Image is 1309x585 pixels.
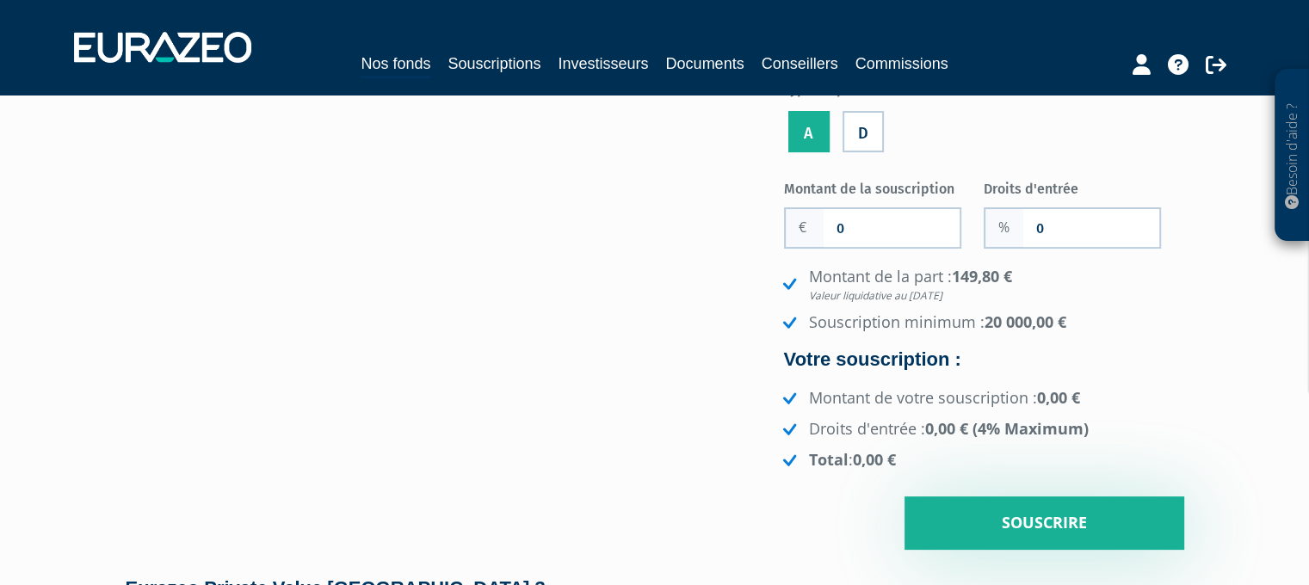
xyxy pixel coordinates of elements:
input: Frais d'entrée [1023,209,1159,247]
img: 1732889491-logotype_eurazeo_blanc_rvb.png [74,32,251,63]
label: D [843,111,884,152]
a: Nos fonds [361,52,430,78]
a: Conseillers [762,52,838,76]
strong: 0,00 € [1037,387,1080,408]
li: Souscription minimum : [779,311,1184,334]
strong: 0,00 € [853,449,896,470]
h4: Votre souscription : [784,349,1184,370]
input: Souscrire [905,496,1184,550]
a: Investisseurs [558,52,648,76]
label: Montant de la souscription [784,174,985,200]
label: Droits d'entrée [984,174,1184,200]
p: Besoin d'aide ? [1282,78,1302,233]
label: A [788,111,830,152]
strong: 20 000,00 € [985,311,1066,332]
li: Droits d'entrée : [779,418,1184,440]
li: : [779,449,1184,471]
strong: 0,00 € (4% Maximum) [925,418,1089,439]
em: Valeur liquidative au [DATE] [809,288,1184,303]
a: Documents [666,52,744,76]
li: Montant de votre souscription : [779,387,1184,409]
a: Souscriptions [448,52,540,76]
strong: 149,80 € [809,266,1184,303]
strong: Total [809,449,849,470]
a: Commissions [855,52,948,76]
input: Montant de la souscription souhaité [824,209,960,247]
li: Montant de la part : [779,266,1184,303]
